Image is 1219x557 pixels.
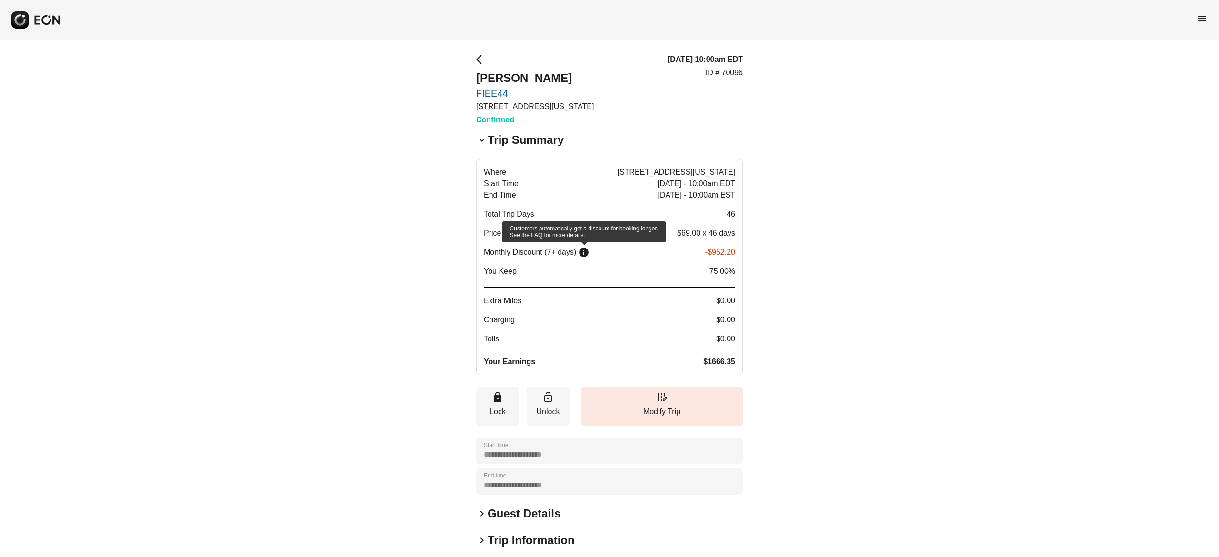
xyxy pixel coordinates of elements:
[476,508,488,519] span: keyboard_arrow_right
[727,209,735,220] span: 46
[658,178,735,189] span: [DATE] - 10:00am EDT
[656,391,668,403] span: edit_road
[481,406,514,418] p: Lock
[658,189,735,201] span: [DATE] - 10:00am EST
[476,387,519,426] button: Lock
[476,134,488,146] span: keyboard_arrow_down
[484,178,519,189] span: Start Time
[484,333,499,345] span: Tolls
[542,391,554,403] span: lock_open
[484,247,576,258] p: Monthly Discount (7+ days)
[476,54,488,65] span: arrow_back_ios
[578,247,590,258] span: info
[531,406,565,418] p: Unlock
[476,88,594,99] a: FIEE44
[586,406,738,418] p: Modify Trip
[484,209,534,220] span: Total Trip Days
[705,247,735,258] p: -$952.20
[716,295,735,307] span: $0.00
[484,356,535,368] span: Your Earnings
[709,266,735,277] span: 75.00%
[618,167,735,178] span: [STREET_ADDRESS][US_STATE]
[484,266,517,277] span: You Keep
[703,356,735,368] span: $1666.35
[527,387,570,426] button: Unlock
[484,167,506,178] span: Where
[668,54,743,65] h3: [DATE] 10:00am EDT
[476,114,594,126] h3: Confirmed
[488,506,560,521] h2: Guest Details
[476,535,488,546] span: keyboard_arrow_right
[706,67,743,79] p: ID # 70096
[1196,13,1208,24] span: menu
[716,314,735,326] span: $0.00
[484,314,515,326] span: Charging
[492,391,503,403] span: lock
[476,159,743,375] button: Where[STREET_ADDRESS][US_STATE]Start Time[DATE] - 10:00am EDTEnd Time[DATE] - 10:00am ESTTotal Tr...
[484,295,521,307] span: Extra Miles
[484,228,501,239] p: Price
[488,132,564,148] h2: Trip Summary
[476,70,594,86] h2: [PERSON_NAME]
[677,228,735,239] p: $69.00 x 46 days
[476,101,594,112] p: [STREET_ADDRESS][US_STATE]
[488,533,575,548] h2: Trip Information
[716,333,735,345] span: $0.00
[484,189,516,201] span: End Time
[581,387,743,426] button: Modify Trip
